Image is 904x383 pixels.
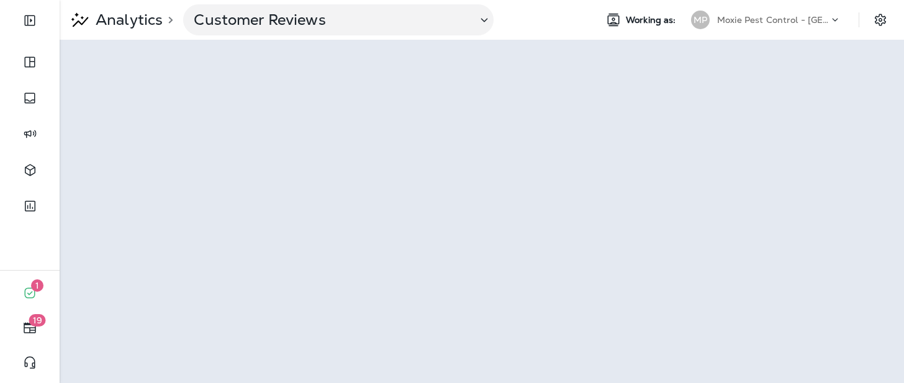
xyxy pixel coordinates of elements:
[12,315,47,340] button: 19
[163,15,173,25] p: >
[60,40,904,383] iframe: To enrich screen reader interactions, please activate Accessibility in Grammarly extension settings
[717,15,829,25] p: Moxie Pest Control - [GEOGRAPHIC_DATA]
[626,15,679,25] span: Working as:
[12,8,47,33] button: Expand Sidebar
[194,11,467,29] p: Customer Reviews
[869,9,892,31] button: Settings
[31,279,43,292] span: 1
[91,11,163,29] p: Analytics
[12,281,47,305] button: 1
[29,314,46,327] span: 19
[691,11,710,29] div: MP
